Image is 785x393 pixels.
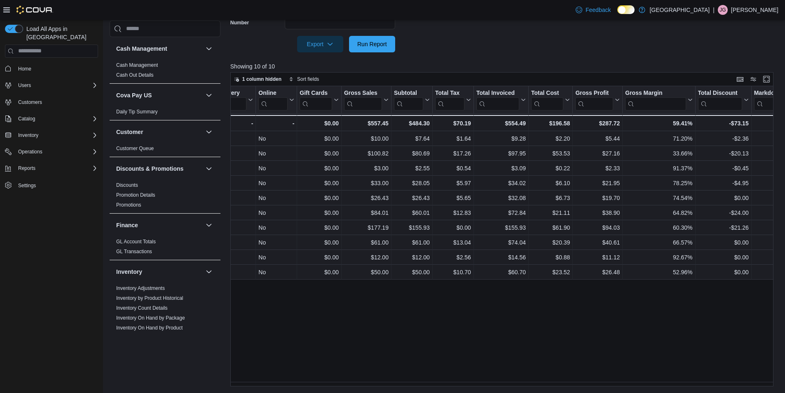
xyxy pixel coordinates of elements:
div: $60.70 [476,267,526,277]
div: No [258,267,294,277]
div: 33.66% [625,148,692,158]
div: -$21.26 [698,223,748,233]
div: No [217,208,253,218]
div: $0.88 [531,252,570,262]
div: 59.41% [625,118,692,128]
nav: Complex example [5,59,98,213]
div: Total Cost [531,89,563,110]
div: No [217,238,253,247]
span: Run Report [357,40,387,48]
span: Cash Out Details [116,72,154,78]
div: - [258,118,294,128]
div: $97.95 [476,148,526,158]
div: -$73.15 [698,118,748,128]
div: $0.00 [698,252,748,262]
p: Showing 10 of 10 [230,62,779,71]
a: Discounts [116,182,138,188]
button: Finance [116,221,202,229]
div: $12.00 [394,252,430,262]
h3: Cash Management [116,45,167,53]
h3: Finance [116,221,138,229]
a: Promotions [116,202,141,208]
button: Cash Management [204,44,214,54]
input: Dark Mode [617,5,635,14]
div: $0.00 [698,193,748,203]
span: GL Account Totals [116,238,156,245]
button: Reports [2,162,101,174]
div: $155.93 [476,223,526,233]
span: Users [15,80,98,90]
div: $0.00 [300,148,339,158]
div: $34.02 [476,178,526,188]
button: Total Cost [531,89,570,110]
div: $0.00 [300,163,339,173]
span: Catalog [18,115,35,122]
div: $26.43 [394,193,430,203]
div: No [217,134,253,144]
a: Inventory On Hand by Package [116,315,185,321]
div: $21.11 [531,208,570,218]
button: 1 column hidden [231,74,285,84]
a: Inventory On Hand by Product [116,325,183,331]
button: Inventory [204,267,214,277]
button: Gross Margin [625,89,692,110]
span: Settings [15,180,98,190]
span: Customers [15,97,98,107]
div: No [258,148,294,158]
button: Sort fields [286,74,322,84]
div: $61.00 [344,238,389,247]
button: Subtotal [394,89,430,110]
div: $80.69 [394,148,430,158]
div: $0.00 [300,134,339,144]
h3: Inventory [116,268,142,276]
div: 71.20% [625,134,692,144]
a: Settings [15,181,39,191]
div: -$0.45 [698,163,748,173]
div: $13.04 [435,238,471,247]
div: $40.61 [575,238,620,247]
button: Discounts & Promotions [204,164,214,174]
div: No [258,208,294,218]
div: $1.64 [435,134,471,144]
span: Inventory Adjustments [116,285,165,292]
div: $20.39 [531,238,570,247]
button: Operations [15,147,46,157]
div: No [217,193,253,203]
div: Total Cost [531,89,563,97]
div: $0.00 [300,252,339,262]
div: No [258,238,294,247]
div: $6.73 [531,193,570,203]
a: Cash Management [116,62,158,68]
div: -$20.13 [698,148,748,158]
div: Finance [110,237,220,260]
div: -$24.00 [698,208,748,218]
div: No [258,193,294,203]
div: 92.67% [625,252,692,262]
img: Cova [16,6,53,14]
div: $2.33 [575,163,620,173]
div: Cova Pay US [110,107,220,120]
div: $10.00 [344,134,389,144]
button: Gift Cards [300,89,339,110]
div: $554.49 [476,118,526,128]
div: $61.90 [531,223,570,233]
button: Cash Management [116,45,202,53]
div: -$4.95 [698,178,748,188]
div: $484.30 [394,118,430,128]
div: No [217,267,253,277]
button: Inventory [2,129,101,141]
span: Load All Apps in [GEOGRAPHIC_DATA] [23,25,98,41]
button: Reports [15,163,39,173]
div: No [217,148,253,158]
button: Inventory [116,268,202,276]
div: $5.65 [435,193,471,203]
div: Gross Profit [575,89,613,97]
div: Total Discount [698,89,742,97]
button: Run Report [349,36,395,52]
button: Online [258,89,294,110]
button: Catalog [15,114,38,124]
button: Enter fullscreen [762,74,771,84]
div: $84.01 [344,208,389,218]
